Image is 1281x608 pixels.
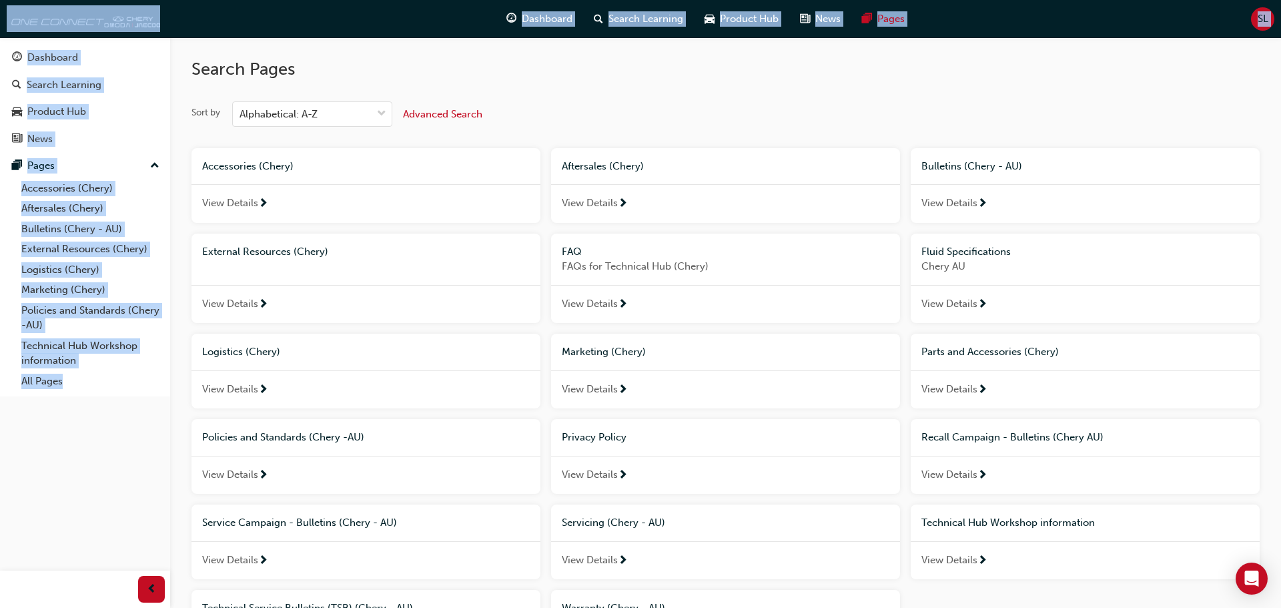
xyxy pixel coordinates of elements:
[7,5,160,32] img: oneconnect
[911,505,1260,579] a: Technical Hub Workshop informationView Details
[705,11,715,27] span: car-icon
[720,11,779,27] span: Product Hub
[977,299,987,311] span: next-icon
[16,198,165,219] a: Aftersales (Chery)
[618,198,628,210] span: next-icon
[1236,563,1268,595] div: Open Intercom Messenger
[16,219,165,240] a: Bulletins (Chery - AU)
[258,384,268,396] span: next-icon
[202,196,258,211] span: View Details
[27,158,55,174] div: Pages
[202,382,258,397] span: View Details
[911,148,1260,223] a: Bulletins (Chery - AU)View Details
[27,131,53,147] div: News
[522,11,572,27] span: Dashboard
[258,470,268,482] span: next-icon
[403,108,482,120] span: Advanced Search
[608,11,683,27] span: Search Learning
[562,431,626,443] span: Privacy Policy
[618,384,628,396] span: next-icon
[202,296,258,312] span: View Details
[202,346,280,358] span: Logistics (Chery)
[977,198,987,210] span: next-icon
[191,419,540,494] a: Policies and Standards (Chery -AU)View Details
[562,160,644,172] span: Aftersales (Chery)
[12,79,21,91] span: search-icon
[583,5,694,33] a: search-iconSearch Learning
[618,299,628,311] span: next-icon
[27,50,78,65] div: Dashboard
[202,160,294,172] span: Accessories (Chery)
[921,467,977,483] span: View Details
[506,11,516,27] span: guage-icon
[202,553,258,568] span: View Details
[562,196,618,211] span: View Details
[16,371,165,392] a: All Pages
[921,517,1095,529] span: Technical Hub Workshop information
[202,431,364,443] span: Policies and Standards (Chery -AU)
[5,43,165,154] button: DashboardSearch LearningProduct HubNews
[921,431,1104,443] span: Recall Campaign - Bulletins (Chery AU)
[1251,7,1274,31] button: SL
[977,470,987,482] span: next-icon
[800,11,810,27] span: news-icon
[551,505,900,579] a: Servicing (Chery - AU)View Details
[12,133,22,145] span: news-icon
[877,11,905,27] span: Pages
[5,73,165,97] a: Search Learning
[16,260,165,280] a: Logistics (Chery)
[147,581,157,598] span: prev-icon
[240,107,318,122] div: Alphabetical: A-Z
[789,5,851,33] a: news-iconNews
[851,5,915,33] a: pages-iconPages
[16,300,165,336] a: Policies and Standards (Chery -AU)
[562,467,618,483] span: View Details
[202,517,397,529] span: Service Campaign - Bulletins (Chery - AU)
[618,470,628,482] span: next-icon
[862,11,872,27] span: pages-icon
[191,106,220,119] div: Sort by
[191,505,540,579] a: Service Campaign - Bulletins (Chery - AU)View Details
[921,296,977,312] span: View Details
[921,246,1011,258] span: Fluid Specifications
[16,178,165,199] a: Accessories (Chery)
[191,148,540,223] a: Accessories (Chery)View Details
[5,99,165,124] a: Product Hub
[12,106,22,118] span: car-icon
[694,5,789,33] a: car-iconProduct Hub
[202,246,328,258] span: External Resources (Chery)
[921,553,977,568] span: View Details
[921,160,1022,172] span: Bulletins (Chery - AU)
[5,154,165,178] button: Pages
[618,555,628,567] span: next-icon
[1258,11,1268,27] span: SL
[5,127,165,151] a: News
[921,259,1249,274] span: Chery AU
[562,246,582,258] span: FAQ
[16,239,165,260] a: External Resources (Chery)
[191,334,540,408] a: Logistics (Chery)View Details
[16,280,165,300] a: Marketing (Chery)
[977,555,987,567] span: next-icon
[16,336,165,371] a: Technical Hub Workshop information
[27,104,86,119] div: Product Hub
[496,5,583,33] a: guage-iconDashboard
[921,196,977,211] span: View Details
[258,299,268,311] span: next-icon
[921,346,1059,358] span: Parts and Accessories (Chery)
[258,198,268,210] span: next-icon
[562,382,618,397] span: View Details
[5,45,165,70] a: Dashboard
[403,101,482,127] button: Advanced Search
[202,467,258,483] span: View Details
[12,160,22,172] span: pages-icon
[921,382,977,397] span: View Details
[562,553,618,568] span: View Details
[150,158,159,175] span: up-icon
[562,259,889,274] span: FAQs for Technical Hub (Chery)
[594,11,603,27] span: search-icon
[377,105,386,123] span: down-icon
[191,234,540,324] a: External Resources (Chery)View Details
